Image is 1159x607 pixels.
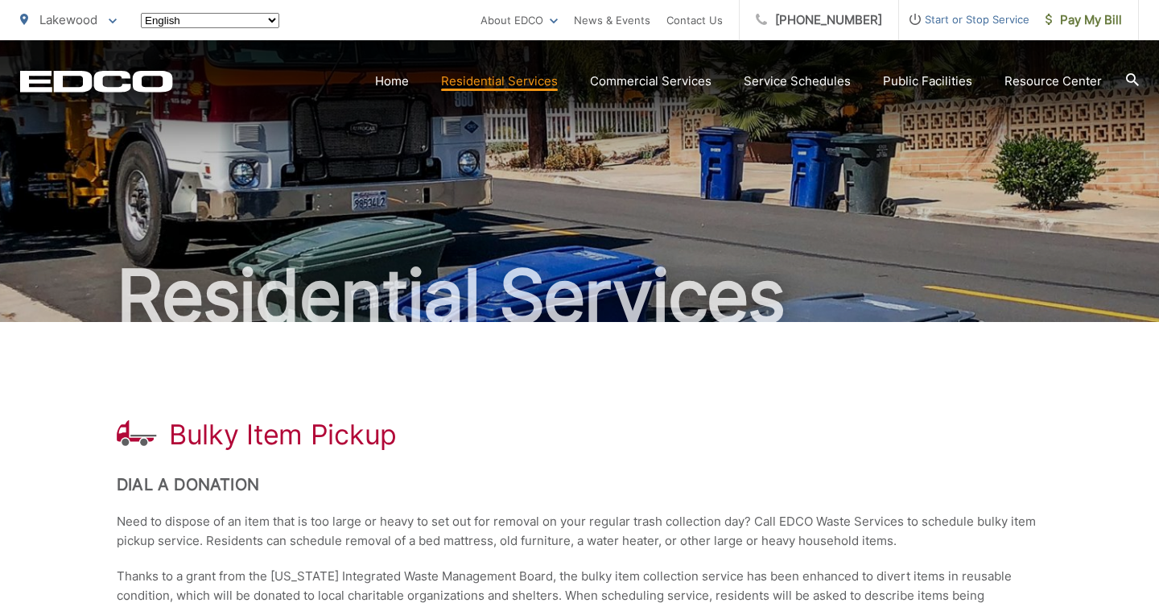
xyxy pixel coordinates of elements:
a: Public Facilities [883,72,972,91]
a: Commercial Services [590,72,711,91]
span: Pay My Bill [1046,10,1122,30]
a: Home [375,72,409,91]
a: Resource Center [1004,72,1102,91]
a: About EDCO [481,10,558,30]
h1: Bulky Item Pickup [169,419,397,451]
h2: Dial a Donation [117,475,1042,494]
p: Need to dispose of an item that is too large or heavy to set out for removal on your regular tras... [117,512,1042,551]
a: Contact Us [666,10,723,30]
a: Service Schedules [744,72,851,91]
span: Lakewood [39,12,97,27]
h2: Residential Services [20,256,1139,337]
a: News & Events [574,10,650,30]
a: Residential Services [441,72,558,91]
select: Select a language [141,13,279,28]
a: EDCD logo. Return to the homepage. [20,70,173,93]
